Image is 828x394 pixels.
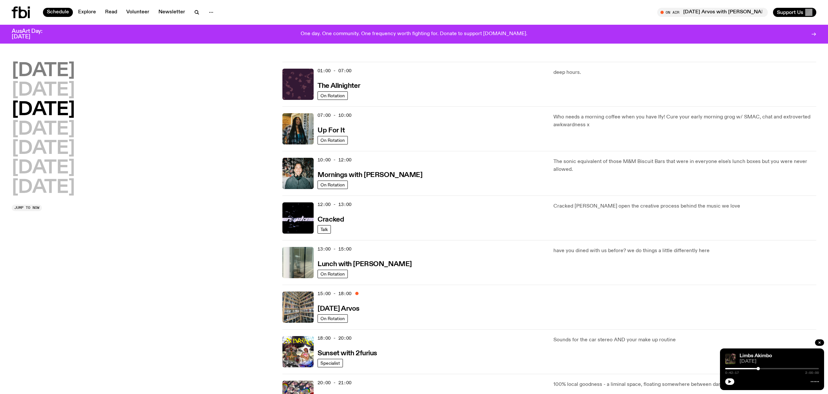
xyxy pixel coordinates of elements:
h3: Cracked [318,216,344,223]
a: The Allnighter [318,81,360,89]
a: On Rotation [318,91,348,100]
span: 01:00 - 07:00 [318,68,351,74]
span: On Rotation [320,316,345,321]
button: On Air[DATE] Arvos with [PERSON_NAME] / [PERSON_NAME] interview with [PERSON_NAME] [657,8,768,17]
p: The sonic equivalent of those M&M Biscuit Bars that were in everyone else's lunch boxes but you w... [553,158,816,173]
p: Who needs a morning coffee when you have Ify! Cure your early morning grog w/ SMAC, chat and extr... [553,113,816,129]
p: deep hours. [553,69,816,76]
p: have you dined with us before? we do things a little differently here [553,247,816,255]
a: Specialist [318,359,343,367]
span: Jump to now [14,206,39,210]
a: Up For It [318,126,345,134]
img: In the style of cheesy 2000s hip hop mixtapes - Mateo on the left has his hands clapsed in prayer... [282,336,314,367]
a: Mornings with [PERSON_NAME] [318,170,422,179]
a: Volunteer [122,8,153,17]
a: Talk [318,225,331,234]
span: 15:00 - 18:00 [318,291,351,297]
span: 0:42:17 [725,371,739,374]
a: Read [101,8,121,17]
button: [DATE] [12,101,75,119]
span: 2:00:00 [805,371,819,374]
h3: Sunset with 2furius [318,350,377,357]
span: 13:00 - 15:00 [318,246,351,252]
span: 10:00 - 12:00 [318,157,351,163]
a: Schedule [43,8,73,17]
a: Cracked [318,215,344,223]
span: On Rotation [320,93,345,98]
span: 07:00 - 10:00 [318,112,351,118]
span: [DATE] [740,359,819,364]
span: On Rotation [320,138,345,143]
h3: Mornings with [PERSON_NAME] [318,172,422,179]
h3: Up For It [318,127,345,134]
button: [DATE] [12,159,75,177]
h3: AusArt Day: [DATE] [12,29,53,40]
span: 12:00 - 13:00 [318,201,351,208]
a: On Rotation [318,314,348,323]
p: Cracked [PERSON_NAME] open the creative process behind the music we love [553,202,816,210]
img: Radio presenter Ben Hansen sits in front of a wall of photos and an fbi radio sign. Film photo. B... [282,158,314,189]
button: Support Us [773,8,816,17]
button: [DATE] [12,81,75,100]
span: Specialist [320,360,340,365]
img: A corner shot of the fbi music library [282,292,314,323]
a: Sunset with 2furius [318,349,377,357]
p: Sounds for the car stereo AND your make up routine [553,336,816,344]
h3: [DATE] Arvos [318,306,360,312]
p: 100% local goodness - a liminal space, floating somewhere between dancefloor and dreamscape [553,381,816,388]
span: 18:00 - 20:00 [318,335,351,341]
h3: Lunch with [PERSON_NAME] [318,261,412,268]
span: On Rotation [320,271,345,276]
h3: The Allnighter [318,83,360,89]
img: Jackson sits at an outdoor table, legs crossed and gazing at a black and brown dog also sitting a... [725,354,736,364]
p: One day. One community. One frequency worth fighting for. Donate to support [DOMAIN_NAME]. [301,31,527,37]
a: On Rotation [318,181,348,189]
a: On Rotation [318,270,348,278]
img: Ify - a Brown Skin girl with black braided twists, looking up to the side with her tongue stickin... [282,113,314,144]
span: On Rotation [320,182,345,187]
a: Newsletter [155,8,189,17]
button: Jump to now [12,205,42,211]
a: Explore [74,8,100,17]
a: Lunch with [PERSON_NAME] [318,260,412,268]
button: [DATE] [12,62,75,80]
button: [DATE] [12,140,75,158]
button: [DATE] [12,120,75,139]
span: Talk [320,227,328,232]
span: 20:00 - 21:00 [318,380,351,386]
button: [DATE] [12,179,75,197]
a: [DATE] Arvos [318,304,360,312]
a: On Rotation [318,136,348,144]
span: Support Us [777,9,803,15]
img: Logo for Podcast Cracked. Black background, with white writing, with glass smashing graphics [282,202,314,234]
a: Limbs Akimbo [740,353,772,359]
